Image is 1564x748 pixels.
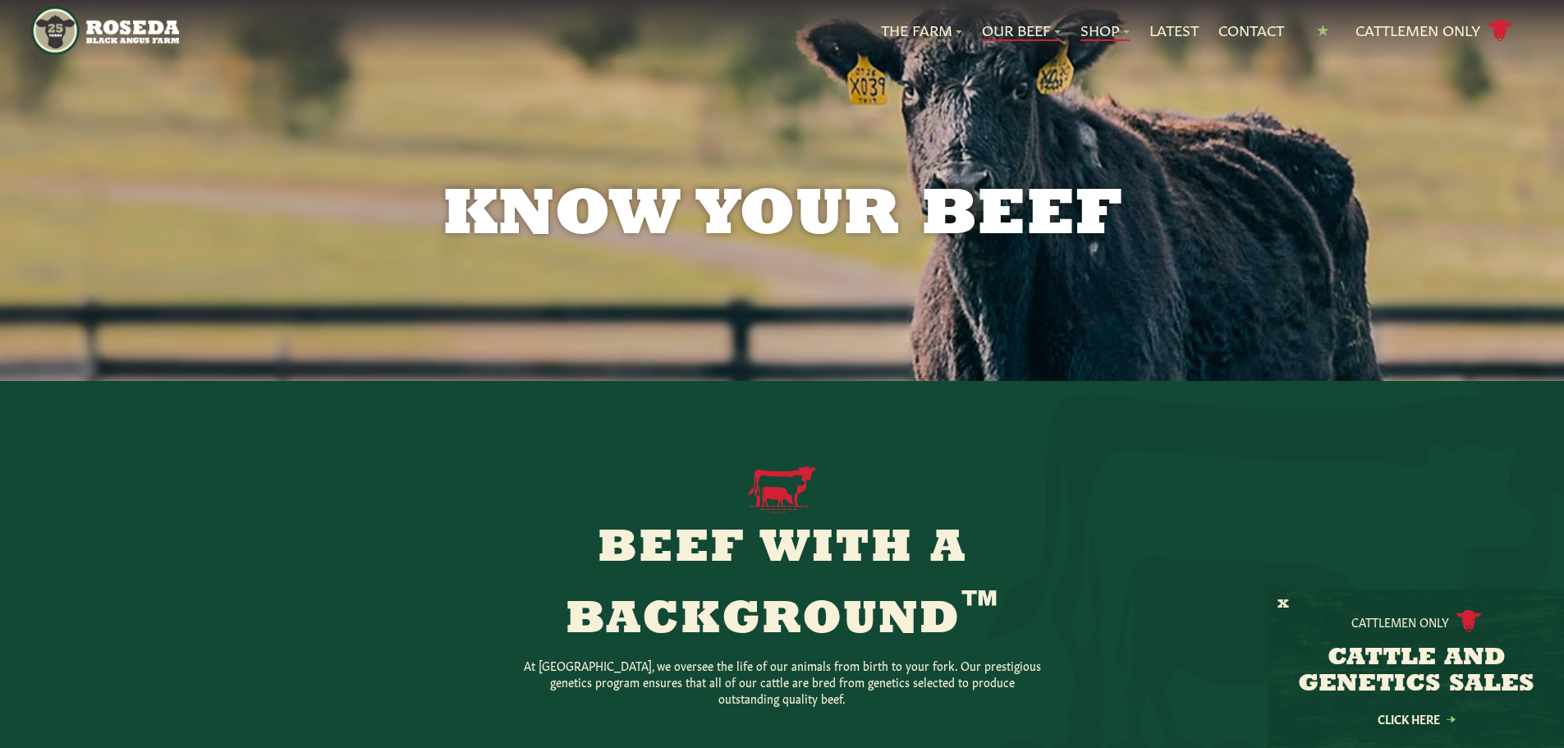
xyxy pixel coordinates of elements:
button: X [1277,596,1289,613]
a: Contact [1218,20,1284,41]
p: Cattlemen Only [1351,613,1449,630]
h2: Beef With a Background [467,526,1098,644]
a: Click Here [1342,714,1490,724]
img: cattle-icon.svg [1456,610,1482,632]
sup: ™ [961,588,999,626]
img: https://roseda.com/wp-content/uploads/2021/05/roseda-25-header.png [31,7,178,55]
p: At [GEOGRAPHIC_DATA], we oversee the life of our animals from birth to your fork. Our prestigious... [520,657,1045,706]
a: Shop [1080,20,1130,41]
h3: CATTLE AND GENETICS SALES [1289,645,1543,698]
a: Our Beef [982,20,1061,41]
a: The Farm [881,20,962,41]
a: Cattlemen Only [1355,16,1513,45]
a: Latest [1149,20,1199,41]
h1: Know Your Beef [362,184,1203,250]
